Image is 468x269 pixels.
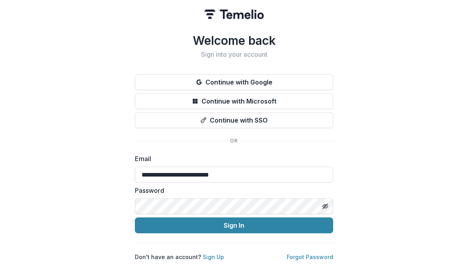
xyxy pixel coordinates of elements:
[135,33,333,48] h1: Welcome back
[135,74,333,90] button: Continue with Google
[135,112,333,128] button: Continue with SSO
[204,10,264,19] img: Temelio
[203,254,224,260] a: Sign Up
[135,217,333,233] button: Sign In
[135,154,328,163] label: Email
[287,254,333,260] a: Forgot Password
[135,186,328,195] label: Password
[135,51,333,58] h2: Sign into your account
[135,253,224,261] p: Don't have an account?
[135,93,333,109] button: Continue with Microsoft
[319,200,332,213] button: Toggle password visibility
